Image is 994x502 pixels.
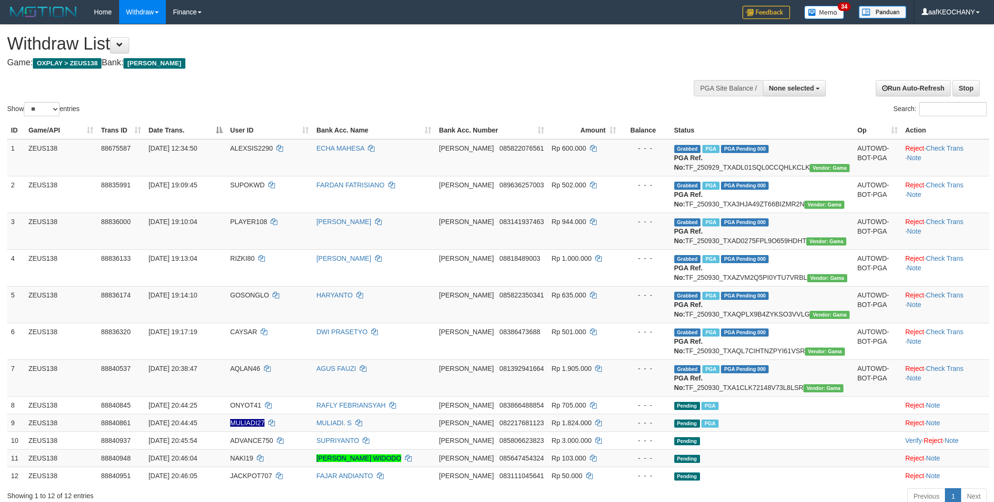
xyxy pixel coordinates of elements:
span: ALEXSIS2290 [230,144,273,152]
td: AUTOWD-BOT-PGA [853,139,902,176]
a: Note [926,419,940,427]
td: TF_250930_TXAZVM2Q5PI0YTU7VRBL [670,249,854,286]
a: Check Trans [926,328,964,336]
span: [PERSON_NAME] [439,291,494,299]
div: PGA Site Balance / [694,80,762,96]
a: Note [944,437,959,444]
span: 88836320 [101,328,131,336]
td: · · [902,359,989,396]
b: PGA Ref. No: [674,264,703,281]
td: TF_250930_TXAD0275FPL9O659HDHT [670,213,854,249]
td: TF_250930_TXAQPLX9B4ZYKSO3VVLG [670,286,854,323]
div: - - - [624,400,667,410]
label: Search: [893,102,987,116]
a: Reject [905,419,924,427]
a: Check Trans [926,218,964,225]
a: Reject [924,437,943,444]
span: 88836133 [101,255,131,262]
span: PGA Pending [721,328,769,337]
a: Reject [905,454,924,462]
td: 10 [7,431,25,449]
span: NAKI19 [230,454,253,462]
a: Reject [905,328,924,336]
span: [PERSON_NAME] [123,58,185,69]
div: - - - [624,290,667,300]
span: Vendor URL: https://trx31.1velocity.biz [803,384,843,392]
span: 88840948 [101,454,131,462]
span: [PERSON_NAME] [439,218,494,225]
td: ZEUS138 [25,431,97,449]
span: Grabbed [674,292,701,300]
span: [DATE] 20:45:54 [149,437,197,444]
span: Rp 705.000 [552,401,586,409]
div: - - - [624,364,667,373]
span: Vendor URL: https://trx31.1velocity.biz [805,348,845,356]
th: Date Trans.: activate to sort column descending [145,122,226,139]
a: Reject [905,218,924,225]
a: Note [907,264,922,272]
span: 88840861 [101,419,131,427]
span: [DATE] 19:17:19 [149,328,197,336]
span: Pending [674,472,700,481]
input: Search: [919,102,987,116]
td: · · [902,213,989,249]
td: ZEUS138 [25,176,97,213]
a: Note [926,454,940,462]
h1: Withdraw List [7,34,653,53]
a: ECHA MAHESA [316,144,364,152]
a: Reject [905,365,924,372]
a: [PERSON_NAME] [316,218,371,225]
a: Note [907,374,922,382]
span: Rp 635.000 [552,291,586,299]
td: 12 [7,467,25,484]
span: Vendor URL: https://trx31.1velocity.biz [810,311,850,319]
span: RIZKI80 [230,255,254,262]
span: Copy 08386473688 to clipboard [499,328,540,336]
span: 88836000 [101,218,131,225]
td: · · [902,176,989,213]
span: Marked by aafpengsreynich [702,145,719,153]
td: 7 [7,359,25,396]
span: Marked by aafpengsreynich [702,328,719,337]
span: Grabbed [674,218,701,226]
a: Reject [905,255,924,262]
span: 88836174 [101,291,131,299]
th: Op: activate to sort column ascending [853,122,902,139]
td: · [902,414,989,431]
span: [DATE] 20:46:05 [149,472,197,480]
a: Note [907,191,922,198]
span: Vendor URL: https://trx31.1velocity.biz [807,274,847,282]
th: ID [7,122,25,139]
a: Note [926,401,940,409]
a: Note [907,301,922,308]
td: AUTOWD-BOT-PGA [853,249,902,286]
a: Check Trans [926,181,964,189]
span: Copy 085647454324 to clipboard [499,454,544,462]
a: FAJAR ANDIANTO [316,472,373,480]
span: Rp 501.000 [552,328,586,336]
a: Check Trans [926,365,964,372]
span: Grabbed [674,328,701,337]
td: ZEUS138 [25,139,97,176]
span: Rp 1.905.000 [552,365,592,372]
div: - - - [624,143,667,153]
td: 3 [7,213,25,249]
a: Reject [905,291,924,299]
td: 9 [7,414,25,431]
a: Run Auto-Refresh [876,80,951,96]
a: MULIADI. S [316,419,352,427]
th: Status [670,122,854,139]
td: TF_250930_TXAQL7CIHTNZPYI61VSR [670,323,854,359]
span: Copy 083141937463 to clipboard [499,218,544,225]
td: ZEUS138 [25,449,97,467]
span: Marked by aafpengsreynich [702,182,719,190]
span: PGA Pending [721,145,769,153]
td: · · [902,249,989,286]
span: Vendor URL: https://trx31.1velocity.biz [804,201,844,209]
td: 2 [7,176,25,213]
td: TF_250930_TXA3HJA49ZT66BIZMR2N [670,176,854,213]
div: - - - [624,327,667,337]
span: ADVANCE750 [230,437,273,444]
div: - - - [624,254,667,263]
img: Button%20Memo.svg [804,6,844,19]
